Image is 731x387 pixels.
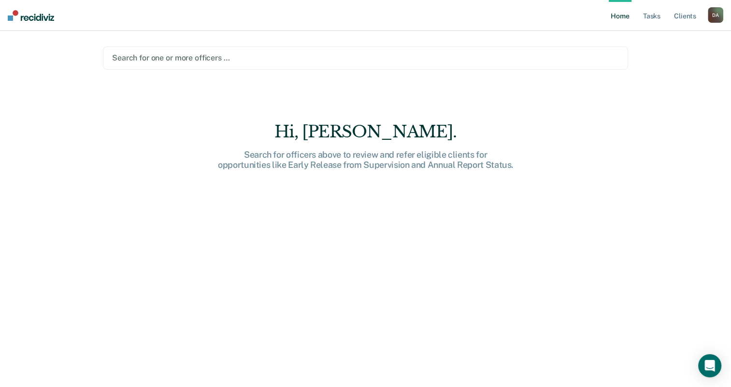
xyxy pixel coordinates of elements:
div: Hi, [PERSON_NAME]. [211,122,520,142]
div: D A [708,7,723,23]
div: Open Intercom Messenger [698,354,721,377]
div: Search for officers above to review and refer eligible clients for opportunities like Early Relea... [211,149,520,170]
img: Recidiviz [8,10,54,21]
button: DA [708,7,723,23]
